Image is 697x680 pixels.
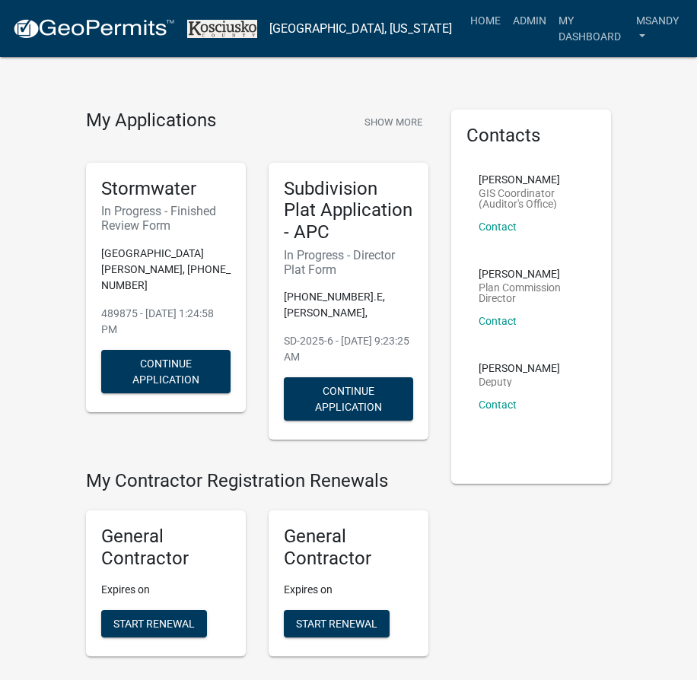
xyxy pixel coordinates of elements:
[464,6,507,35] a: Home
[479,399,517,411] a: Contact
[479,282,584,303] p: Plan Commission Director
[479,377,560,387] p: Deputy
[101,350,231,393] button: Continue Application
[284,289,413,321] p: [PHONE_NUMBER].E, [PERSON_NAME],
[284,248,413,277] h6: In Progress - Director Plat Form
[479,269,584,279] p: [PERSON_NAME]
[552,6,630,51] a: My Dashboard
[101,610,207,637] button: Start Renewal
[187,20,257,38] img: Kosciusko County, Indiana
[630,6,685,51] a: msandy
[479,315,517,327] a: Contact
[101,178,231,200] h5: Stormwater
[86,470,428,492] h4: My Contractor Registration Renewals
[284,377,413,421] button: Continue Application
[101,526,231,570] h5: General Contractor
[101,204,231,233] h6: In Progress - Finished Review Form
[479,188,584,209] p: GIS Coordinator (Auditor's Office)
[296,617,377,629] span: Start Renewal
[284,582,413,598] p: Expires on
[86,110,216,132] h4: My Applications
[101,582,231,598] p: Expires on
[284,178,413,243] h5: Subdivision Plat Application - APC
[284,526,413,570] h5: General Contractor
[479,221,517,233] a: Contact
[466,125,596,147] h5: Contacts
[479,174,584,185] p: [PERSON_NAME]
[113,617,195,629] span: Start Renewal
[358,110,428,135] button: Show More
[284,333,413,365] p: SD-2025-6 - [DATE] 9:23:25 AM
[101,306,231,338] p: 489875 - [DATE] 1:24:58 PM
[507,6,552,35] a: Admin
[101,246,231,294] p: [GEOGRAPHIC_DATA][PERSON_NAME], [PHONE_NUMBER]
[284,610,390,637] button: Start Renewal
[479,363,560,373] p: [PERSON_NAME]
[269,16,452,42] a: [GEOGRAPHIC_DATA], [US_STATE]
[86,470,428,668] wm-registration-list-section: My Contractor Registration Renewals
